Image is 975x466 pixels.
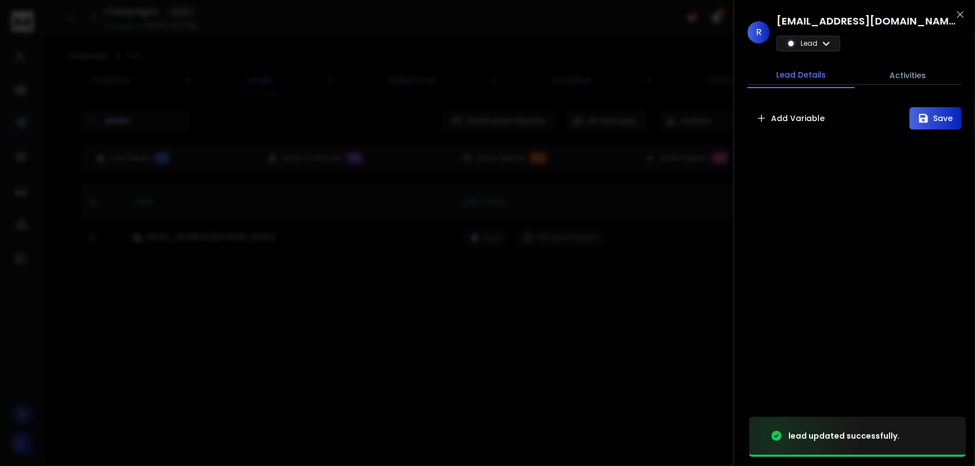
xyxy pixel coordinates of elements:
[855,63,962,88] button: Activities
[788,430,900,441] div: lead updated successfully.
[801,39,817,48] p: Lead
[748,21,770,44] span: R
[777,13,955,29] h1: [EMAIL_ADDRESS][DOMAIN_NAME]
[748,107,834,129] button: Add Variable
[748,63,855,88] button: Lead Details
[910,107,962,129] button: Save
